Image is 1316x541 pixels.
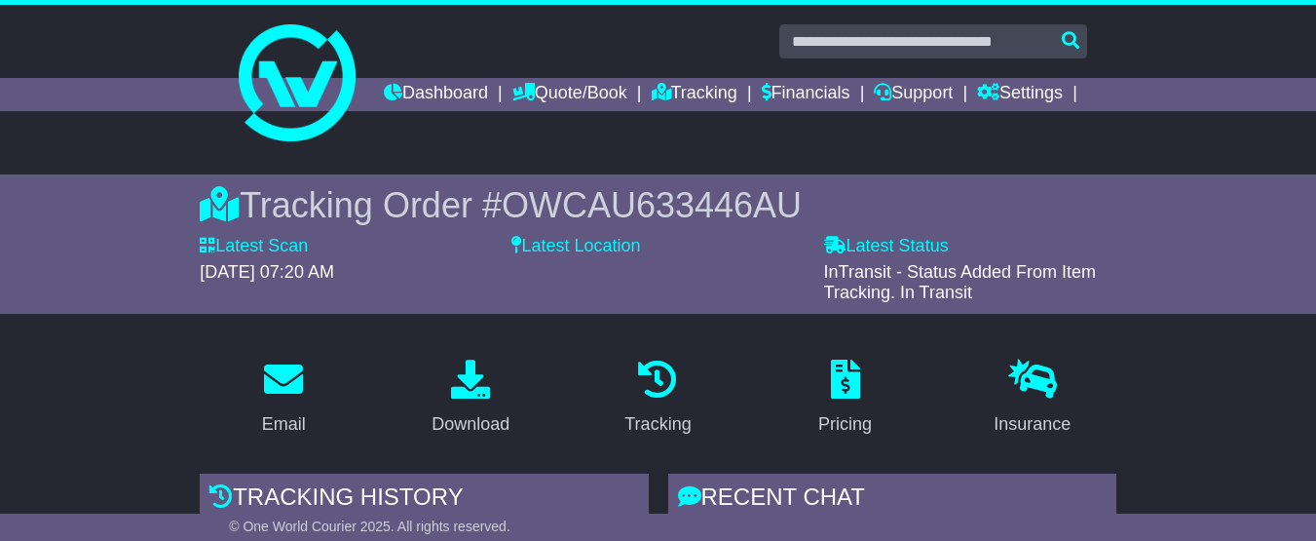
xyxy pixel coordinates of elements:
[806,353,884,444] a: Pricing
[512,78,627,111] a: Quote/Book
[200,184,1116,226] div: Tracking Order #
[874,78,953,111] a: Support
[249,353,319,444] a: Email
[384,78,488,111] a: Dashboard
[762,78,850,111] a: Financials
[229,519,510,534] span: © One World Courier 2025. All rights reserved.
[262,411,306,438] div: Email
[668,474,1116,526] div: RECENT CHAT
[981,353,1083,444] a: Insurance
[200,474,648,526] div: Tracking history
[624,411,691,438] div: Tracking
[977,78,1063,111] a: Settings
[652,78,737,111] a: Tracking
[818,411,872,438] div: Pricing
[502,185,802,225] span: OWCAU633446AU
[200,262,334,282] span: [DATE] 07:20 AM
[824,262,1096,303] span: InTransit - Status Added From Item Tracking. In Transit
[612,353,703,444] a: Tracking
[419,353,522,444] a: Download
[200,236,308,257] label: Latest Scan
[824,236,949,257] label: Latest Status
[432,411,509,438] div: Download
[994,411,1071,438] div: Insurance
[511,236,640,257] label: Latest Location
